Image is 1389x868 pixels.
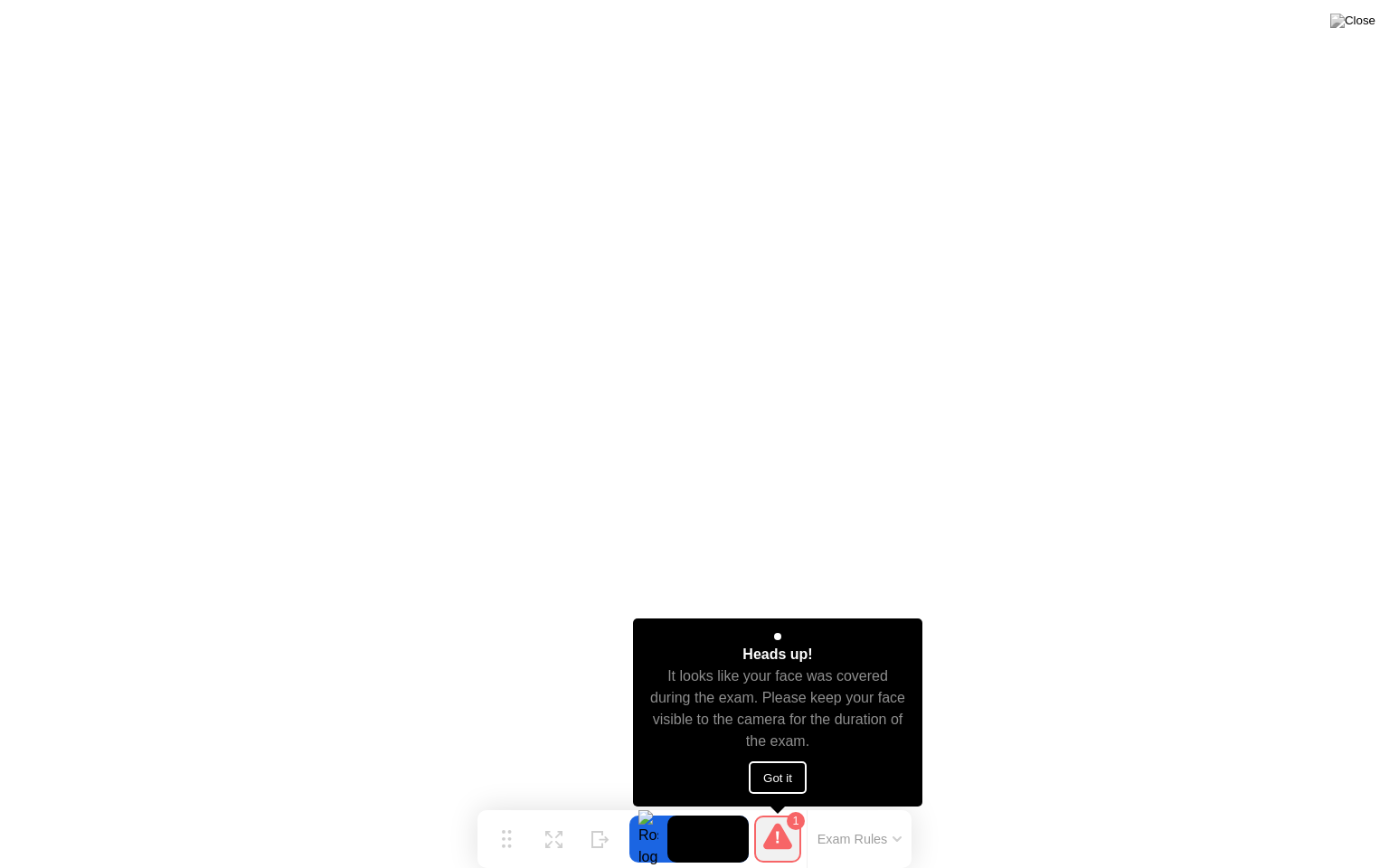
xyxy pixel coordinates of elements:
[1330,14,1375,28] img: Close
[812,831,908,847] button: Exam Rules
[649,665,907,752] div: It looks like your face was covered during the exam. Please keep your face visible to the camera ...
[749,761,807,794] button: Got it
[742,644,812,665] div: Heads up!
[787,812,805,830] div: 1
